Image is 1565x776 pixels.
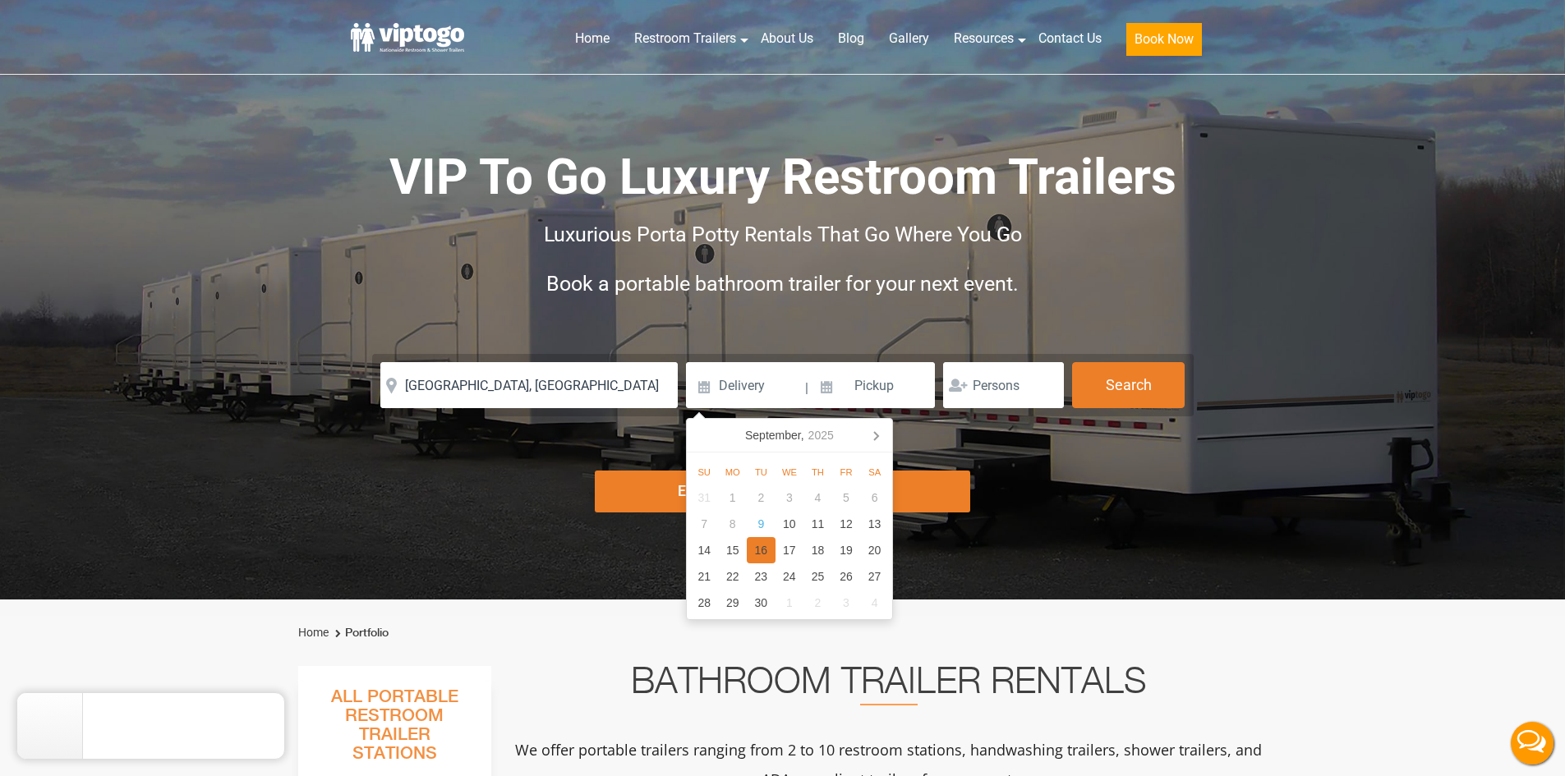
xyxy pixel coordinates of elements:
div: 4 [803,484,832,511]
div: 20 [860,537,889,563]
div: 27 [860,563,889,590]
a: Home [563,21,622,57]
div: 28 [690,590,719,616]
div: 1 [718,484,747,511]
div: 2 [803,590,832,616]
div: 18 [803,537,832,563]
button: Search [1072,362,1185,408]
button: Live Chat [1499,710,1565,776]
span: VIP To Go Luxury Restroom Trailers [389,148,1176,206]
div: 13 [860,511,889,537]
input: Pickup [811,362,936,408]
span: | [805,362,808,415]
div: 24 [776,563,804,590]
div: 6 [860,484,889,511]
a: Blog [826,21,877,57]
div: 3 [776,484,804,511]
div: 1 [776,590,804,616]
div: 3 [832,590,861,616]
div: 11 [803,511,832,537]
div: 2 [747,484,776,511]
div: 23 [747,563,776,590]
div: Tu [747,462,776,482]
input: Persons [943,362,1064,408]
span: Book a portable bathroom trailer for your next event. [546,272,1019,296]
div: We [776,462,804,482]
input: Where do you need your restroom? [380,362,678,408]
div: 7 [690,511,719,537]
a: Resources [941,21,1026,57]
div: 19 [832,537,861,563]
div: Explore Restroom Trailers [595,471,970,512]
div: 30 [747,590,776,616]
div: 26 [832,563,861,590]
input: Delivery [686,362,803,408]
a: Gallery [877,21,941,57]
div: 10 [776,511,804,537]
span: Luxurious Porta Potty Rentals That Go Where You Go [544,223,1022,246]
li: Portfolio [331,623,389,643]
div: Su [690,462,719,482]
div: 31 [690,484,719,511]
a: About Us [748,21,826,57]
div: 21 [690,563,719,590]
div: 5 [832,484,861,511]
div: 16 [747,537,776,563]
div: Sa [860,462,889,482]
div: 22 [718,563,747,590]
button: Book Now [1126,23,1202,56]
div: 15 [718,537,747,563]
div: 12 [832,511,861,537]
h2: Bathroom Trailer Rentals [513,666,1264,705]
a: Home [298,626,329,639]
div: Fr [832,462,861,482]
div: 25 [803,563,832,590]
a: Book Now [1114,21,1214,66]
div: September, [739,422,840,448]
i: 2025 [808,425,834,445]
div: 9 [747,511,776,537]
div: 29 [718,590,747,616]
a: Restroom Trailers [622,21,748,57]
div: Mo [718,462,747,482]
a: Contact Us [1026,21,1114,57]
div: 4 [860,590,889,616]
div: 8 [718,511,747,537]
div: Th [803,462,832,482]
div: 17 [776,537,804,563]
div: 14 [690,537,719,563]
